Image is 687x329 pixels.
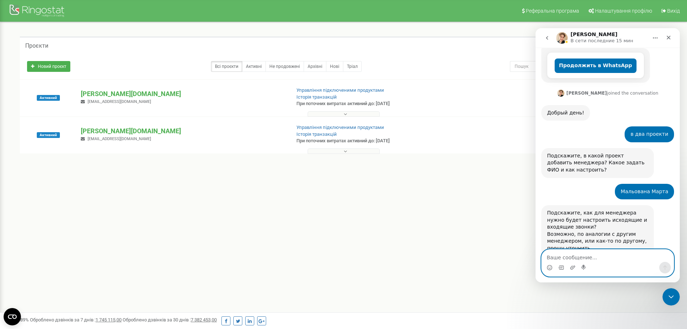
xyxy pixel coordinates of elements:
[88,99,151,104] span: [EMAIL_ADDRESS][DOMAIN_NAME]
[25,43,48,49] h5: Проєкти
[96,317,122,322] u: 1 745 115,00
[304,61,326,72] a: Архівні
[211,61,242,72] a: Всі проєкти
[667,8,680,14] span: Вихід
[595,8,652,14] span: Налаштування профілю
[343,61,362,72] a: Тріал
[510,61,627,72] input: Пошук
[123,317,217,322] span: Оброблено дзвінків за 30 днів :
[662,288,680,306] iframe: Intercom live chat
[242,61,266,72] a: Активні
[526,8,579,14] span: Реферальна програма
[30,317,122,322] span: Оброблено дзвінків за 7 днів :
[296,87,384,93] a: Управління підключеними продуктами
[88,137,151,141] span: [EMAIL_ADDRESS][DOMAIN_NAME]
[326,61,343,72] a: Нові
[37,132,60,138] span: Активний
[296,100,446,107] p: При поточних витратах активний до: [DATE]
[81,89,285,99] p: [PERSON_NAME][DOMAIN_NAME]
[296,125,384,130] a: Управління підключеними продуктами
[536,28,680,282] iframe: Intercom live chat
[296,131,337,137] a: Історія транзакцій
[4,308,21,325] button: Open CMP widget
[191,317,217,322] u: 7 382 453,00
[27,61,70,72] a: Новий проєкт
[81,126,285,136] p: [PERSON_NAME][DOMAIN_NAME]
[296,138,446,144] p: При поточних витратах активний до: [DATE]
[265,61,304,72] a: Не продовжені
[296,94,337,100] a: Історія транзакцій
[37,95,60,101] span: Активний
